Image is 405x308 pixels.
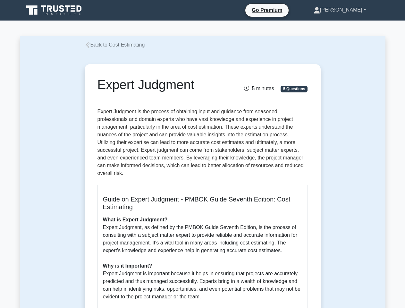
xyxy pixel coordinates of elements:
[85,42,145,47] a: Back to Cost Estimating
[298,4,382,16] a: [PERSON_NAME]
[103,263,152,269] b: Why is it Important?
[97,77,235,92] h1: Expert Judgment
[97,108,308,180] p: Expert Judgment is the process of obtaining input and guidance from seasoned professionals and do...
[103,195,302,211] h5: Guide on Expert Judgment - PMBOK Guide Seventh Edition: Cost Estimating
[244,86,274,91] span: 5 minutes
[103,217,168,222] b: What is Expert Judgment?
[281,86,308,92] span: 5 Questions
[248,6,286,14] a: Go Premium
